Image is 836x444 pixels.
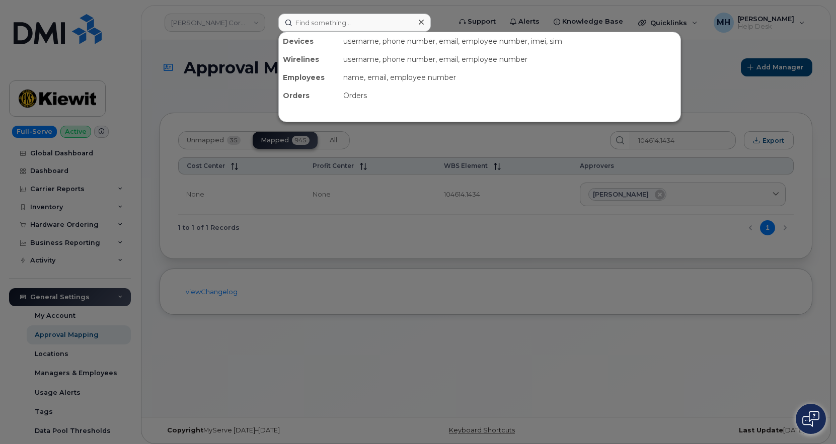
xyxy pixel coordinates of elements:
div: username, phone number, email, employee number, imei, sim [339,32,680,50]
div: username, phone number, email, employee number [339,50,680,68]
div: Orders [339,86,680,105]
div: Wirelines [279,50,339,68]
img: Open chat [802,411,819,427]
div: name, email, employee number [339,68,680,86]
div: Orders [279,86,339,105]
div: Employees [279,68,339,86]
div: Devices [279,32,339,50]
